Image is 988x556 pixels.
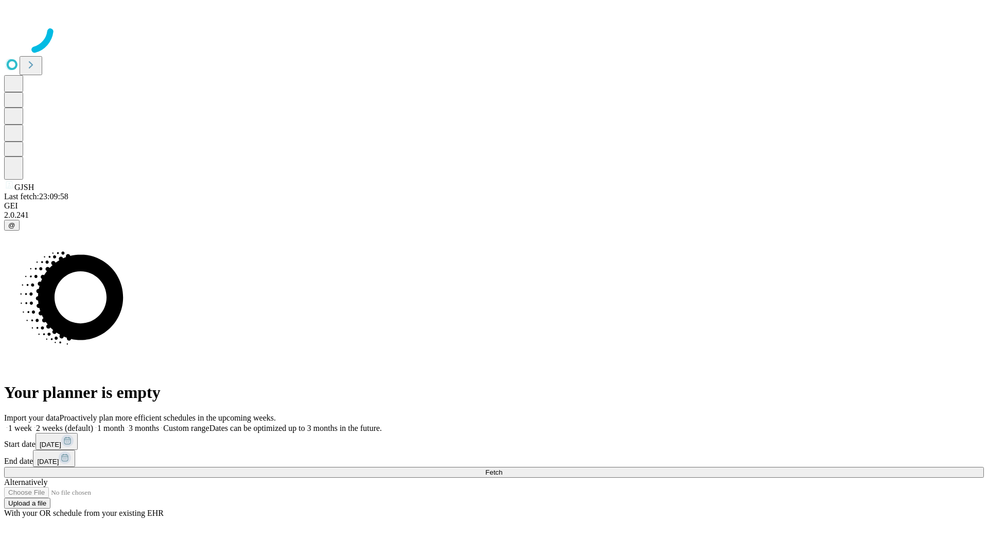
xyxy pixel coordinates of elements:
[37,458,59,465] span: [DATE]
[4,450,984,467] div: End date
[4,433,984,450] div: Start date
[4,192,68,201] span: Last fetch: 23:09:58
[163,424,209,432] span: Custom range
[4,478,47,486] span: Alternatively
[129,424,159,432] span: 3 months
[4,211,984,220] div: 2.0.241
[8,424,32,432] span: 1 week
[97,424,125,432] span: 1 month
[36,424,93,432] span: 2 weeks (default)
[60,413,276,422] span: Proactively plan more efficient schedules in the upcoming weeks.
[209,424,382,432] span: Dates can be optimized up to 3 months in the future.
[4,220,20,231] button: @
[33,450,75,467] button: [DATE]
[8,221,15,229] span: @
[4,383,984,402] h1: Your planner is empty
[14,183,34,192] span: GJSH
[4,498,50,509] button: Upload a file
[4,413,60,422] span: Import your data
[36,433,78,450] button: [DATE]
[485,468,502,476] span: Fetch
[4,509,164,517] span: With your OR schedule from your existing EHR
[4,201,984,211] div: GEI
[4,467,984,478] button: Fetch
[40,441,61,448] span: [DATE]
